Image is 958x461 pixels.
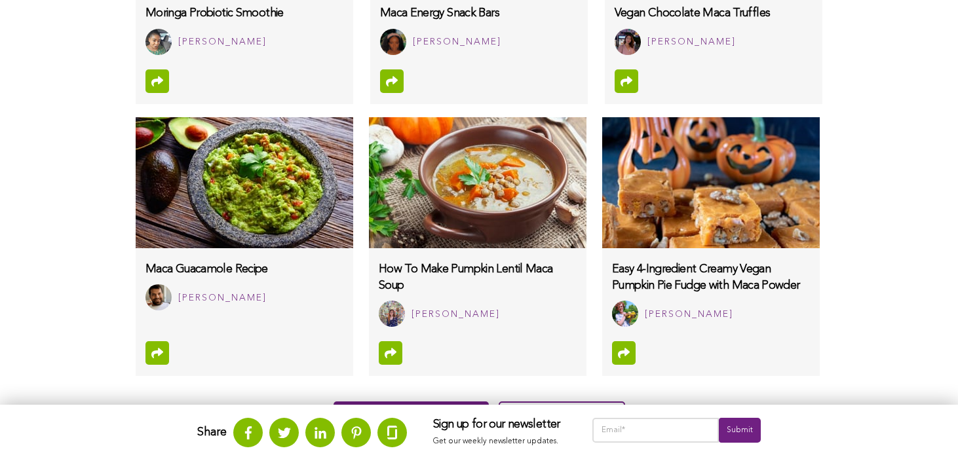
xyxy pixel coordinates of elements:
img: Easy Creamy Vegan Pumpkin Fudge with Maca Powder [602,117,820,248]
h3: Vegan Chocolate Maca Truffles [615,5,813,22]
div: [PERSON_NAME] [412,306,500,323]
h3: How To Make Pumpkin Lentil Maca Soup [379,261,577,294]
h3: Moringa Probiotic Smoothie [145,5,343,22]
p: Get our weekly newsletter updates. [433,435,566,449]
h3: Maca Guacamole Recipe [145,261,343,278]
img: Kaitlyn Yi [615,29,641,55]
input: Submit [719,418,761,443]
div: [PERSON_NAME] [413,34,501,50]
img: Abdullah Alarifi [145,284,172,310]
h3: Easy 4-Ingredient Creamy Vegan Pumpkin Pie Fudge with Maca Powder [612,261,810,294]
img: Joy Okafor [145,29,172,55]
a: Maca Guacamole Recipe Abdullah Alarifi [PERSON_NAME] [136,248,353,320]
div: More recent articles [334,401,489,437]
img: Rachel Thomas [612,301,638,327]
div: [PERSON_NAME] [178,34,267,50]
a: Easy 4-Ingredient Creamy Vegan Pumpkin Pie Fudge with Maca Powder Rachel Thomas [PERSON_NAME] [602,248,820,337]
a: View all articles [499,401,625,437]
div: [PERSON_NAME] [178,290,267,306]
div: [PERSON_NAME] [647,34,736,50]
img: maca-guacamole-recipe [136,117,353,248]
input: Email* [592,418,719,443]
img: Ajane Tate [380,29,406,55]
img: Beverly Wu [379,301,405,327]
a: How To Make Pumpkin Lentil Maca Soup Beverly Wu [PERSON_NAME] [369,248,586,337]
img: glassdoor.svg [387,426,397,439]
iframe: Chat Widget [892,398,958,461]
h3: Sign up for our newsletter [433,418,566,432]
div: [PERSON_NAME] [645,306,733,323]
img: How-To-Make-Pumpkin-Lentil-Maca-Soup [369,117,586,248]
strong: Share [197,426,227,438]
h3: Maca Energy Snack Bars [380,5,578,22]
